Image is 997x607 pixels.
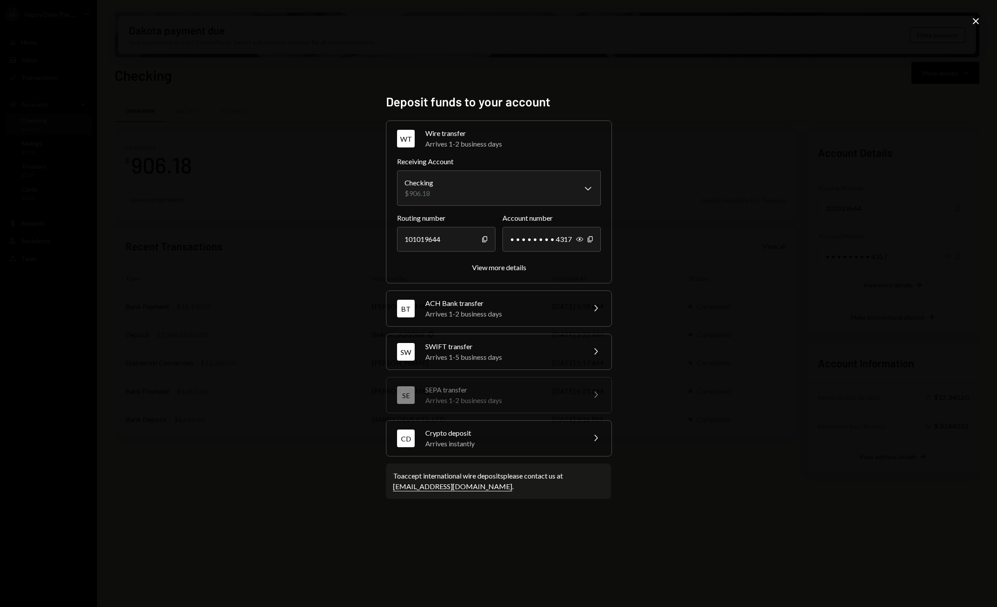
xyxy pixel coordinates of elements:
[397,430,415,447] div: CD
[386,121,611,156] button: WTWire transferArrives 1-2 business days
[397,386,415,404] div: SE
[472,263,526,272] button: View more details
[397,343,415,361] div: SW
[397,170,601,206] button: Receiving Account
[397,213,495,223] label: Routing number
[397,300,415,317] div: BT
[425,352,580,362] div: Arrives 1-5 business days
[425,385,580,395] div: SEPA transfer
[386,291,611,326] button: BTACH Bank transferArrives 1-2 business days
[425,128,601,139] div: Wire transfer
[425,139,601,149] div: Arrives 1-2 business days
[386,334,611,369] button: SWSWIFT transferArrives 1-5 business days
[397,156,601,167] label: Receiving Account
[397,156,601,272] div: WTWire transferArrives 1-2 business days
[397,227,495,252] div: 101019644
[425,438,580,449] div: Arrives instantly
[502,227,601,252] div: • • • • • • • • 4317
[397,130,415,147] div: WT
[386,93,611,110] h2: Deposit funds to your account
[425,309,580,319] div: Arrives 1-2 business days
[502,213,601,223] label: Account number
[386,377,611,413] button: SESEPA transferArrives 1-2 business days
[425,428,580,438] div: Crypto deposit
[386,421,611,456] button: CDCrypto depositArrives instantly
[393,471,604,492] div: To accept international wire deposits please contact us at .
[425,298,580,309] div: ACH Bank transfer
[425,395,580,406] div: Arrives 1-2 business days
[472,263,526,271] div: View more details
[425,341,580,352] div: SWIFT transfer
[393,482,512,491] a: [EMAIL_ADDRESS][DOMAIN_NAME]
